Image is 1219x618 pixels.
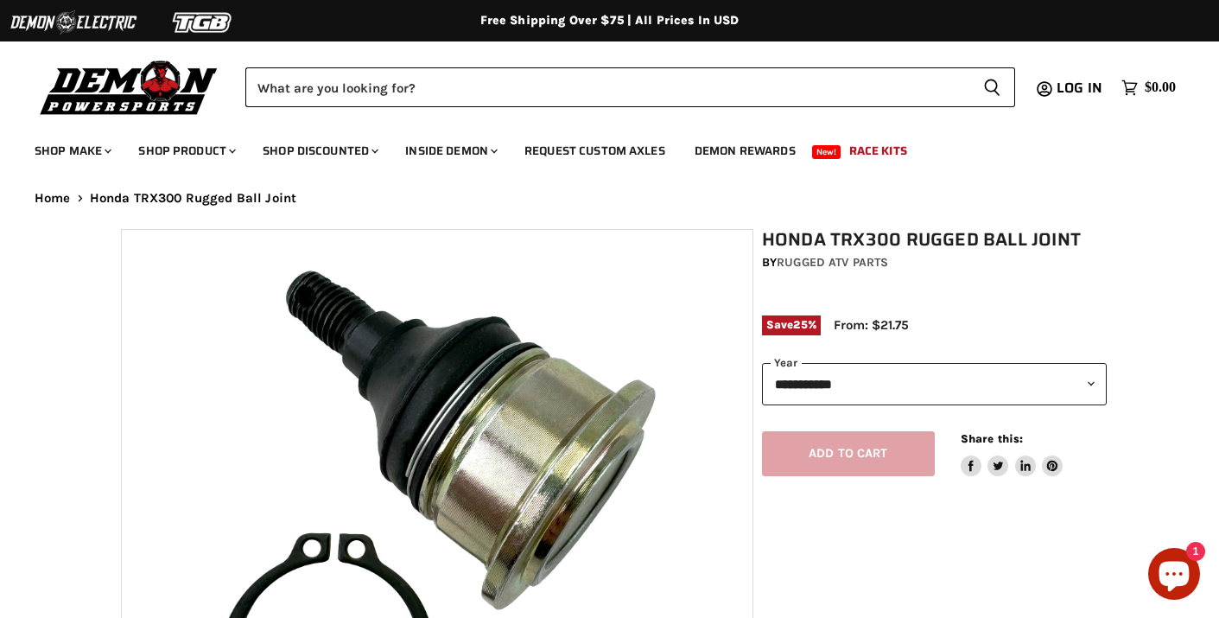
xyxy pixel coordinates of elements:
[1143,548,1205,604] inbox-online-store-chat: Shopify online store chat
[961,432,1023,445] span: Share this:
[245,67,1015,107] form: Product
[812,145,841,159] span: New!
[969,67,1015,107] button: Search
[961,431,1063,477] aside: Share this:
[793,318,807,331] span: 25
[511,133,678,169] a: Request Custom Axles
[9,6,138,39] img: Demon Electric Logo 2
[762,253,1107,272] div: by
[762,315,821,334] span: Save %
[1145,80,1176,96] span: $0.00
[245,67,969,107] input: Search
[834,317,909,333] span: From: $21.75
[1057,77,1102,99] span: Log in
[22,126,1171,169] ul: Main menu
[1113,75,1184,100] a: $0.00
[35,56,224,118] img: Demon Powersports
[762,363,1107,405] select: year
[762,229,1107,251] h1: Honda TRX300 Rugged Ball Joint
[22,133,122,169] a: Shop Make
[35,191,71,206] a: Home
[90,191,297,206] span: Honda TRX300 Rugged Ball Joint
[125,133,246,169] a: Shop Product
[1049,80,1113,96] a: Log in
[138,6,268,39] img: TGB Logo 2
[836,133,920,169] a: Race Kits
[250,133,389,169] a: Shop Discounted
[777,255,888,270] a: Rugged ATV Parts
[682,133,809,169] a: Demon Rewards
[392,133,508,169] a: Inside Demon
